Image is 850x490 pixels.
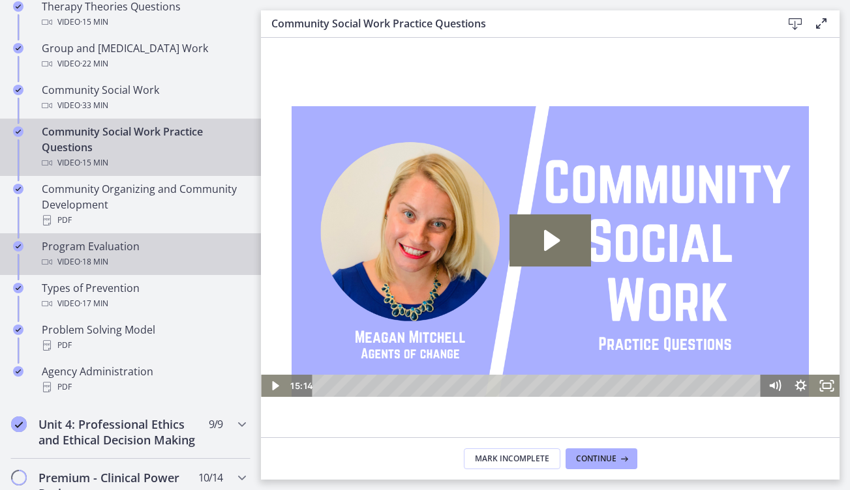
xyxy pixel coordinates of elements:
span: 10 / 14 [198,470,222,485]
span: · 15 min [80,155,108,171]
span: 9 / 9 [209,416,222,432]
i: Completed [13,241,23,252]
div: Types of Prevention [42,280,245,311]
div: Video [42,254,245,270]
button: Show settings menu [526,337,553,359]
span: · 17 min [80,296,108,311]
button: Mark Incomplete [464,448,560,469]
span: · 15 min [80,14,108,30]
span: · 18 min [80,254,108,270]
i: Completed [13,366,23,377]
div: Agency Administration [42,364,245,395]
i: Completed [13,1,23,12]
div: Video [42,296,245,311]
div: PDF [42,338,245,353]
div: Program Evaluation [42,238,245,270]
button: Fullscreen [553,337,579,359]
div: Community Organizing and Community Development [42,181,245,228]
i: Completed [13,126,23,137]
div: Community Social Work [42,82,245,113]
div: Community Social Work Practice Questions [42,124,245,171]
span: · 22 min [80,56,108,72]
span: · 33 min [80,98,108,113]
i: Completed [13,283,23,293]
i: Completed [13,184,23,194]
i: Completed [13,85,23,95]
iframe: Video Lesson [261,38,840,465]
div: Video [42,155,245,171]
span: Mark Incomplete [475,454,549,464]
div: Video [42,14,245,30]
span: Continue [576,454,616,464]
button: Mute [500,337,526,359]
div: Video [42,56,245,72]
i: Completed [13,43,23,53]
div: Group and [MEDICAL_DATA] Work [42,40,245,72]
div: Video [42,98,245,113]
div: PDF [42,212,245,228]
h3: Community Social Work Practice Questions [271,16,761,31]
div: PDF [42,379,245,395]
h2: Unit 4: Professional Ethics and Ethical Decision Making [38,416,198,448]
i: Completed [11,416,27,432]
div: Problem Solving Model [42,322,245,353]
button: Continue [566,448,637,469]
i: Completed [13,324,23,335]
